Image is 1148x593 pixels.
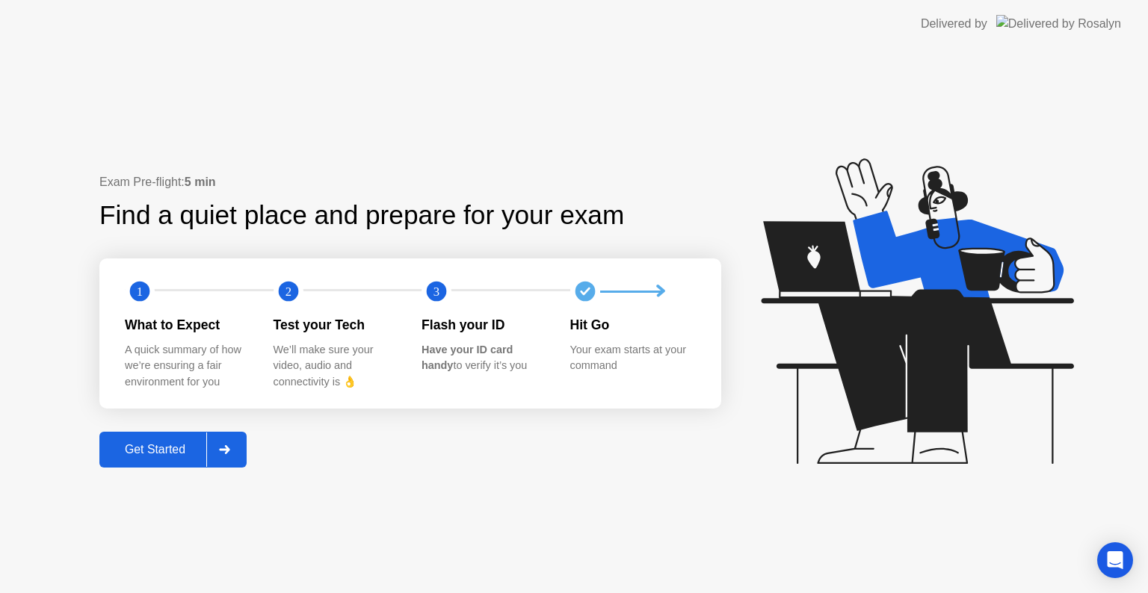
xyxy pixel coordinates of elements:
button: Get Started [99,432,247,468]
div: Hit Go [570,315,695,335]
text: 1 [137,285,143,299]
text: 3 [433,285,439,299]
div: A quick summary of how we’re ensuring a fair environment for you [125,342,250,391]
div: Test your Tech [274,315,398,335]
div: to verify it’s you [422,342,546,374]
div: Get Started [104,443,206,456]
div: Your exam starts at your command [570,342,695,374]
div: Flash your ID [422,315,546,335]
img: Delivered by Rosalyn [996,15,1121,32]
div: Find a quiet place and prepare for your exam [99,196,626,235]
text: 2 [285,285,291,299]
div: Exam Pre-flight: [99,173,721,191]
div: What to Expect [125,315,250,335]
b: Have your ID card handy [422,344,513,372]
div: Open Intercom Messenger [1097,542,1133,578]
div: Delivered by [921,15,987,33]
div: We’ll make sure your video, audio and connectivity is 👌 [274,342,398,391]
b: 5 min [185,176,216,188]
